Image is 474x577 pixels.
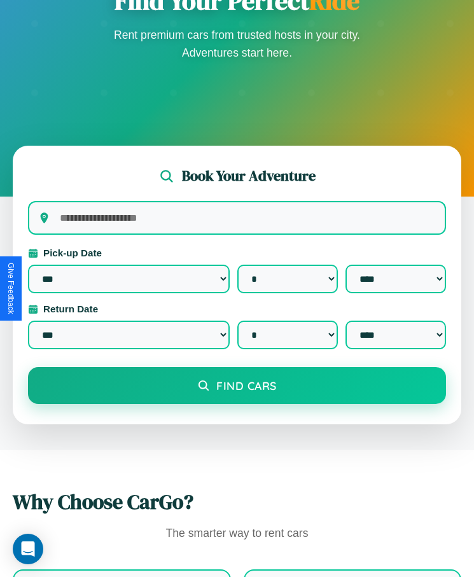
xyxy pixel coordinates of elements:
[182,166,316,186] h2: Book Your Adventure
[13,524,461,544] p: The smarter way to rent cars
[28,367,446,404] button: Find Cars
[110,26,365,62] p: Rent premium cars from trusted hosts in your city. Adventures start here.
[13,534,43,564] div: Open Intercom Messenger
[28,303,446,314] label: Return Date
[6,263,15,314] div: Give Feedback
[13,488,461,516] h2: Why Choose CarGo?
[28,247,446,258] label: Pick-up Date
